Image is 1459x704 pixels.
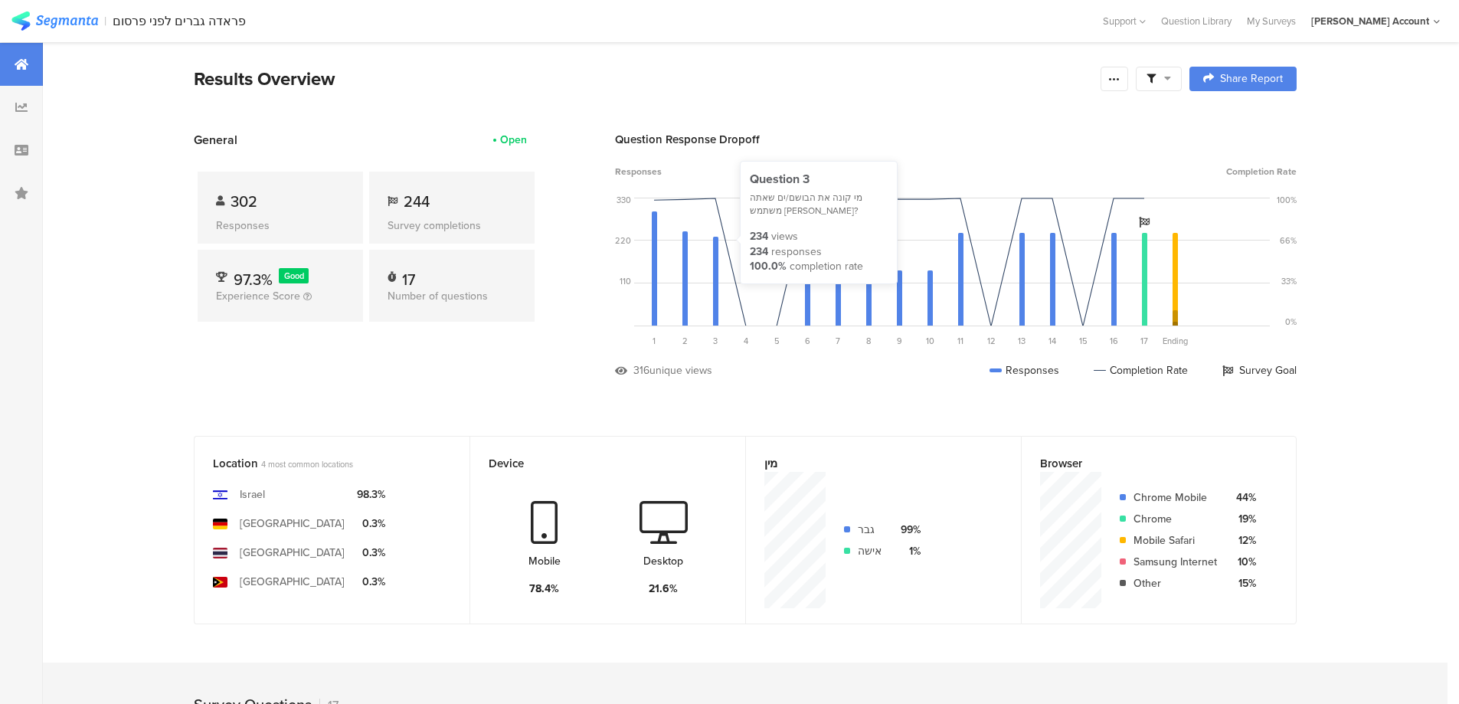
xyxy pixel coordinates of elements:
[894,543,921,559] div: 1%
[240,545,345,561] div: [GEOGRAPHIC_DATA]
[1134,554,1217,570] div: Samsung Internet
[1222,362,1297,378] div: Survey Goal
[897,335,902,347] span: 9
[216,288,300,304] span: Experience Score
[1134,490,1217,506] div: Chrome Mobile
[713,335,718,347] span: 3
[489,455,702,472] div: Device
[620,275,631,287] div: 110
[1229,511,1256,527] div: 19%
[682,335,688,347] span: 2
[649,581,678,597] div: 21.6%
[240,574,345,590] div: [GEOGRAPHIC_DATA]
[284,270,304,282] span: Good
[744,335,748,347] span: 4
[1160,335,1190,347] div: Ending
[11,11,98,31] img: segmanta logo
[357,545,385,561] div: 0.3%
[500,132,527,148] div: Open
[529,581,559,597] div: 78.4%
[388,288,488,304] span: Number of questions
[1229,490,1256,506] div: 44%
[404,190,430,213] span: 244
[357,486,385,503] div: 98.3%
[649,362,712,378] div: unique views
[261,458,353,470] span: 4 most common locations
[615,131,1297,148] div: Question Response Dropoff
[1134,532,1217,548] div: Mobile Safari
[1239,14,1304,28] a: My Surveys
[231,190,257,213] span: 302
[240,516,345,532] div: [GEOGRAPHIC_DATA]
[750,259,787,274] div: 100.0%
[1280,234,1297,247] div: 66%
[790,259,863,274] div: completion rate
[216,218,345,234] div: Responses
[764,455,977,472] div: מין
[1048,335,1056,347] span: 14
[617,194,631,206] div: 330
[750,244,768,260] div: 234
[653,335,656,347] span: 1
[194,65,1093,93] div: Results Overview
[750,192,888,218] div: מי קונה את הבושם/ים שאתה משתמש [PERSON_NAME]?
[643,553,683,569] div: Desktop
[750,229,768,244] div: 234
[957,335,963,347] span: 11
[113,14,246,28] div: פראדה גברים לפני פרסום
[633,362,649,378] div: 316
[240,486,265,503] div: Israel
[1094,362,1188,378] div: Completion Rate
[234,268,273,291] span: 97.3%
[1285,316,1297,328] div: 0%
[357,516,385,532] div: 0.3%
[1040,455,1252,472] div: Browser
[771,244,822,260] div: responses
[774,335,780,347] span: 5
[615,165,662,178] span: Responses
[357,574,385,590] div: 0.3%
[615,234,631,247] div: 220
[1139,217,1150,228] i: Survey Goal
[836,335,840,347] span: 7
[213,455,426,472] div: Location
[987,335,996,347] span: 12
[104,12,106,30] div: |
[1229,554,1256,570] div: 10%
[194,131,237,149] span: General
[858,543,882,559] div: אישה
[894,522,921,538] div: 99%
[805,335,810,347] span: 6
[750,171,888,188] div: Question 3
[1134,575,1217,591] div: Other
[402,268,415,283] div: 17
[771,229,798,244] div: views
[1153,14,1239,28] a: Question Library
[1229,575,1256,591] div: 15%
[858,522,882,538] div: גבר
[1018,335,1026,347] span: 13
[926,335,934,347] span: 10
[528,553,561,569] div: Mobile
[1079,335,1088,347] span: 15
[1311,14,1429,28] div: [PERSON_NAME] Account
[866,335,871,347] span: 8
[1277,194,1297,206] div: 100%
[1110,335,1118,347] span: 16
[1281,275,1297,287] div: 33%
[1140,335,1148,347] span: 17
[1134,511,1217,527] div: Chrome
[990,362,1059,378] div: Responses
[388,218,516,234] div: Survey completions
[1220,74,1283,84] span: Share Report
[1229,532,1256,548] div: 12%
[1226,165,1297,178] span: Completion Rate
[1103,9,1146,33] div: Support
